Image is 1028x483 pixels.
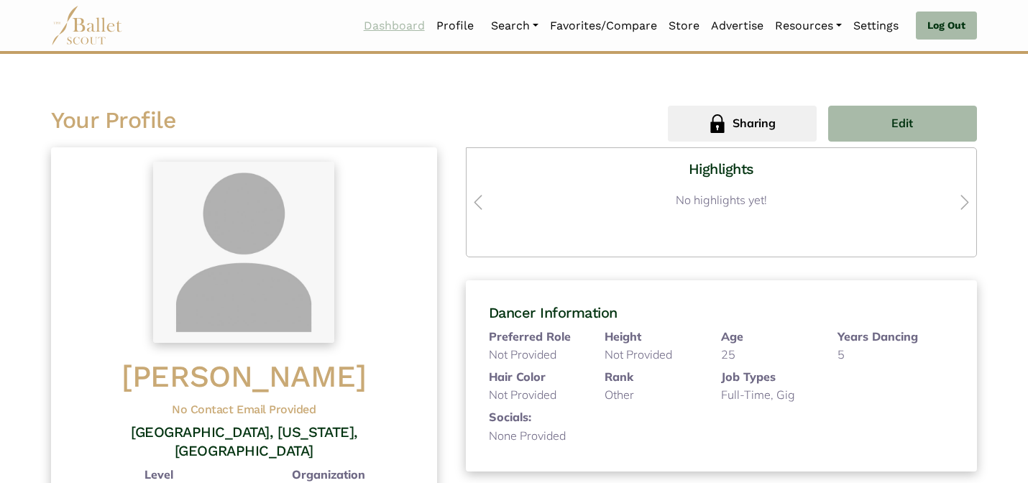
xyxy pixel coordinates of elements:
span: Edit [891,114,913,133]
a: Store [663,11,705,41]
button: Sharing [668,106,817,142]
a: Resources [769,11,848,41]
p: Other [605,386,698,405]
span: Provided [626,347,672,362]
span: Not [605,347,623,362]
b: Age [721,329,743,344]
a: Favorites/Compare [544,11,663,41]
b: Height [605,329,641,344]
a: Settings [848,11,904,41]
span: Sharing [733,114,776,133]
h2: Your Profile [51,106,502,136]
button: Edit [828,106,977,142]
b: Job Types [721,369,776,384]
b: Organization [292,467,365,482]
a: Dashboard [358,11,431,41]
h1: [PERSON_NAME] [74,357,414,397]
p: 5 [837,346,931,364]
b: Hair Color [489,369,546,384]
p: Not Provided [489,386,582,405]
span: [GEOGRAPHIC_DATA], [US_STATE], [GEOGRAPHIC_DATA] [131,423,357,459]
b: Rank [605,369,633,384]
b: Preferred Role [489,329,571,344]
p: 25 [721,346,814,364]
a: Profile [431,11,479,41]
img: dummy_profile_pic.jpg [153,162,334,343]
a: Log Out [916,11,977,40]
b: Years Dancing [837,329,918,344]
p: Full-Time, Gig [721,386,814,405]
h5: No Contact Email Provided [74,402,414,418]
b: Socials: [489,410,531,424]
p: Not Provided [489,346,582,364]
b: Level [144,467,173,482]
a: Advertise [705,11,769,41]
h4: Highlights [478,160,965,178]
h4: Dancer Information [489,303,954,322]
p: None Provided [489,427,566,446]
a: Search [485,11,544,41]
p: No highlights yet! [478,184,965,217]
